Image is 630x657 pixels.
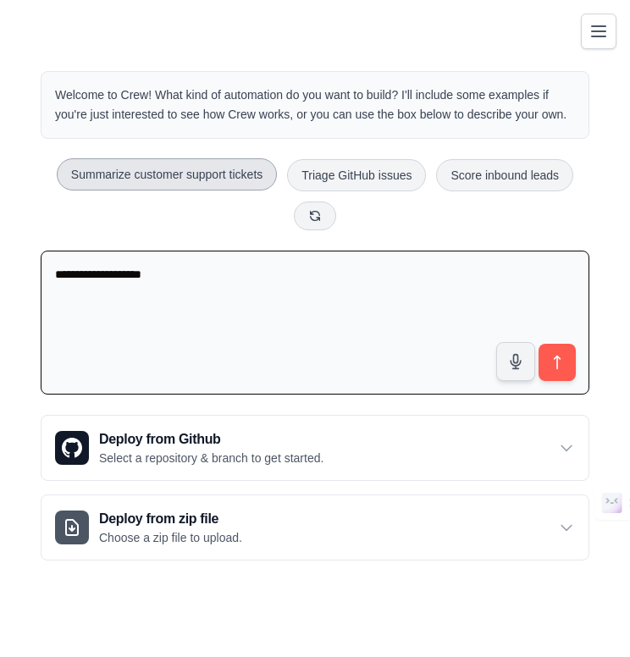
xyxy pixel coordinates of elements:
p: Choose a zip file to upload. [99,529,242,546]
iframe: Chat Widget [545,576,630,657]
h3: Deploy from zip file [99,509,242,529]
p: Welcome to Crew! What kind of automation do you want to build? I'll include some examples if you'... [55,86,575,124]
button: Score inbound leads [436,159,573,191]
button: Triage GitHub issues [287,159,426,191]
button: Summarize customer support tickets [57,158,277,190]
h3: Deploy from Github [99,429,323,450]
button: Toggle navigation [581,14,616,49]
p: Select a repository & branch to get started. [99,450,323,467]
